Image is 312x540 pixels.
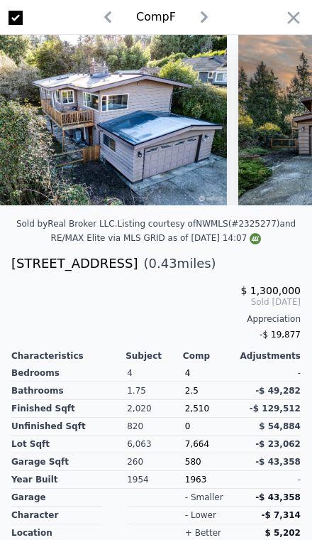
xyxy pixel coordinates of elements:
[126,350,183,362] div: Subject
[11,254,138,274] div: [STREET_ADDRESS]
[260,330,301,340] span: -$ 19,877
[185,421,191,431] span: 0
[255,386,301,396] span: -$ 49,282
[255,457,301,467] span: -$ 43,358
[185,509,216,521] div: - lower
[11,471,127,489] div: Year Built
[127,471,185,489] div: 1954
[11,400,127,418] div: Finished Sqft
[149,256,177,271] span: 0.43
[127,453,185,471] div: 260
[11,453,127,471] div: Garage Sqft
[11,350,126,362] div: Characteristics
[51,219,296,243] div: Listing courtesy of NWMLS (#2325277) and RE/MAX Elite via MLS GRID as of [DATE] 14:07
[11,364,127,382] div: Bedrooms
[136,9,176,26] div: Comp F
[240,350,301,362] div: Adjustments
[16,219,118,229] div: Sold by Real Broker LLC .
[127,382,185,400] div: 1.75
[250,404,301,414] span: -$ 129,512
[255,439,301,449] span: -$ 23,062
[250,233,261,244] img: NWMLS Logo
[185,527,221,539] div: + better
[127,400,185,418] div: 2,020
[255,492,301,502] span: -$ 43,358
[185,492,223,503] div: - smaller
[11,507,102,524] div: character
[11,296,301,308] span: Sold [DATE]
[262,510,301,520] span: -$ 7,314
[127,436,185,453] div: 6,063
[138,254,216,274] span: ( miles)
[11,382,127,400] div: Bathrooms
[259,421,301,431] span: $ 54,884
[243,471,301,489] div: -
[127,364,185,382] div: 4
[183,350,240,362] div: Comp
[185,404,209,414] span: 2,510
[185,457,201,467] span: 580
[11,489,102,507] div: garage
[127,418,185,436] div: 820
[11,418,127,436] div: Unfinished Sqft
[240,285,301,296] span: $ 1,300,000
[11,313,301,325] div: Appreciation
[185,439,209,449] span: 7,664
[185,382,243,400] div: 2.5
[264,528,300,538] span: $ 5,202
[11,436,127,453] div: Lot Sqft
[243,364,301,382] div: -
[185,368,191,378] span: 4
[185,471,243,489] div: 1963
